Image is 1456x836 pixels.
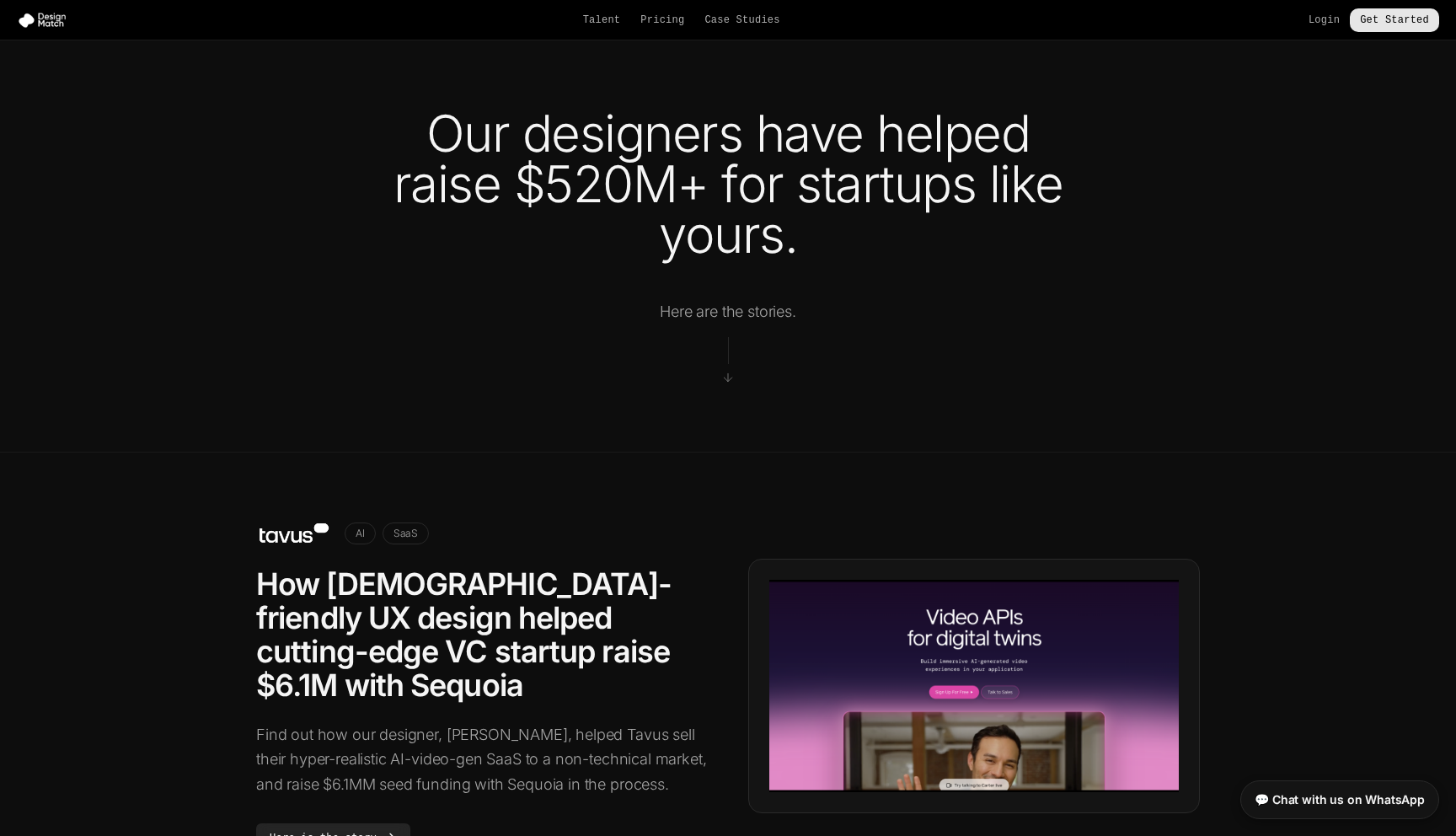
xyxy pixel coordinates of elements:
[256,722,708,796] p: Find out how our designer, [PERSON_NAME], helped Tavus sell their hyper-realistic AI-video-gen Sa...
[256,520,331,547] img: Tavus
[1350,8,1439,32] a: Get Started
[256,567,708,702] h2: How [DEMOGRAPHIC_DATA]-friendly UX design helped cutting-edge VC startup raise $6.1M with Sequoia
[17,12,74,29] img: Design Match
[345,522,376,544] span: AI
[704,13,779,27] a: Case Studies
[660,300,796,324] p: Here are the stories.
[640,13,684,27] a: Pricing
[1309,13,1340,27] a: Login
[1240,780,1439,819] a: 💬 Chat with us on WhatsApp
[769,580,1179,792] img: Tavus Case Study
[351,108,1105,260] h1: Our designers have helped raise $520M+ for startups like yours.
[583,13,621,27] a: Talent
[383,522,429,544] span: SaaS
